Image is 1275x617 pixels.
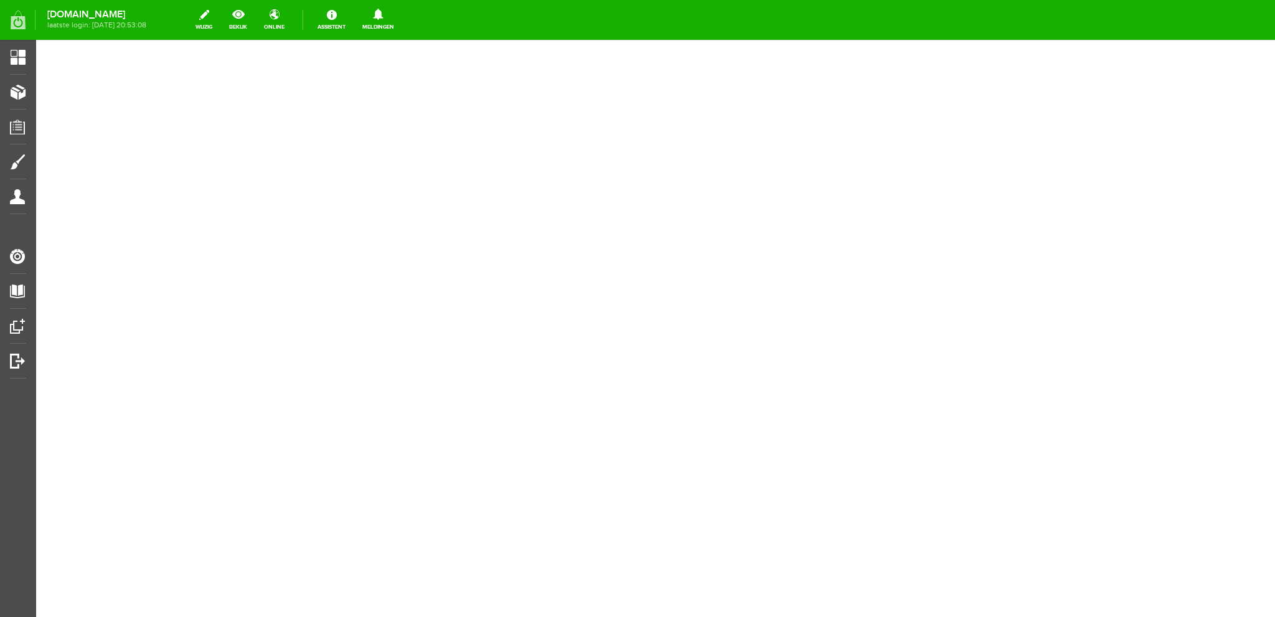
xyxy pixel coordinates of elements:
span: laatste login: [DATE] 20:53:08 [47,22,146,29]
a: Meldingen [355,6,402,34]
a: wijzig [188,6,220,34]
a: bekijk [222,6,255,34]
a: Assistent [310,6,353,34]
a: online [256,6,292,34]
strong: [DOMAIN_NAME] [47,11,146,18]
